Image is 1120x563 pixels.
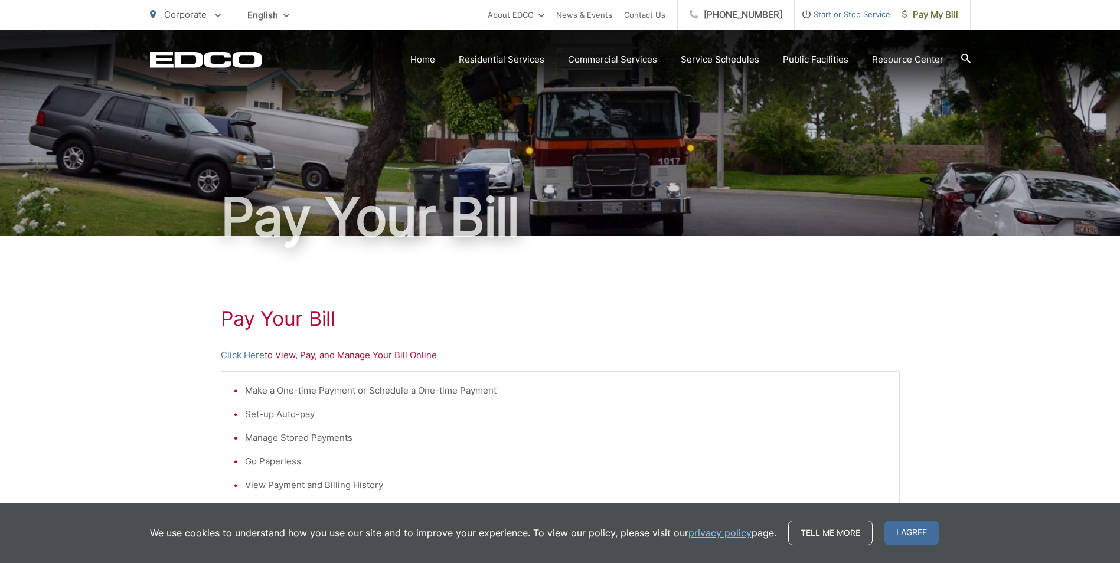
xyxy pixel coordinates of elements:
[221,348,265,362] a: Click Here
[568,53,657,67] a: Commercial Services
[488,8,544,22] a: About EDCO
[902,8,958,22] span: Pay My Bill
[150,526,776,540] p: We use cookies to understand how you use our site and to improve your experience. To view our pol...
[410,53,435,67] a: Home
[245,454,887,469] li: Go Paperless
[245,478,887,492] li: View Payment and Billing History
[556,8,612,22] a: News & Events
[245,407,887,421] li: Set-up Auto-pay
[872,53,943,67] a: Resource Center
[788,521,873,545] a: Tell me more
[221,348,900,362] p: to View, Pay, and Manage Your Bill Online
[245,384,887,398] li: Make a One-time Payment or Schedule a One-time Payment
[150,51,262,68] a: EDCD logo. Return to the homepage.
[681,53,759,67] a: Service Schedules
[245,431,887,445] li: Manage Stored Payments
[150,188,971,247] h1: Pay Your Bill
[884,521,939,545] span: I agree
[239,5,298,25] span: English
[221,307,900,330] h1: Pay Your Bill
[783,53,848,67] a: Public Facilities
[164,9,207,20] span: Corporate
[624,8,665,22] a: Contact Us
[688,526,752,540] a: privacy policy
[459,53,544,67] a: Residential Services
